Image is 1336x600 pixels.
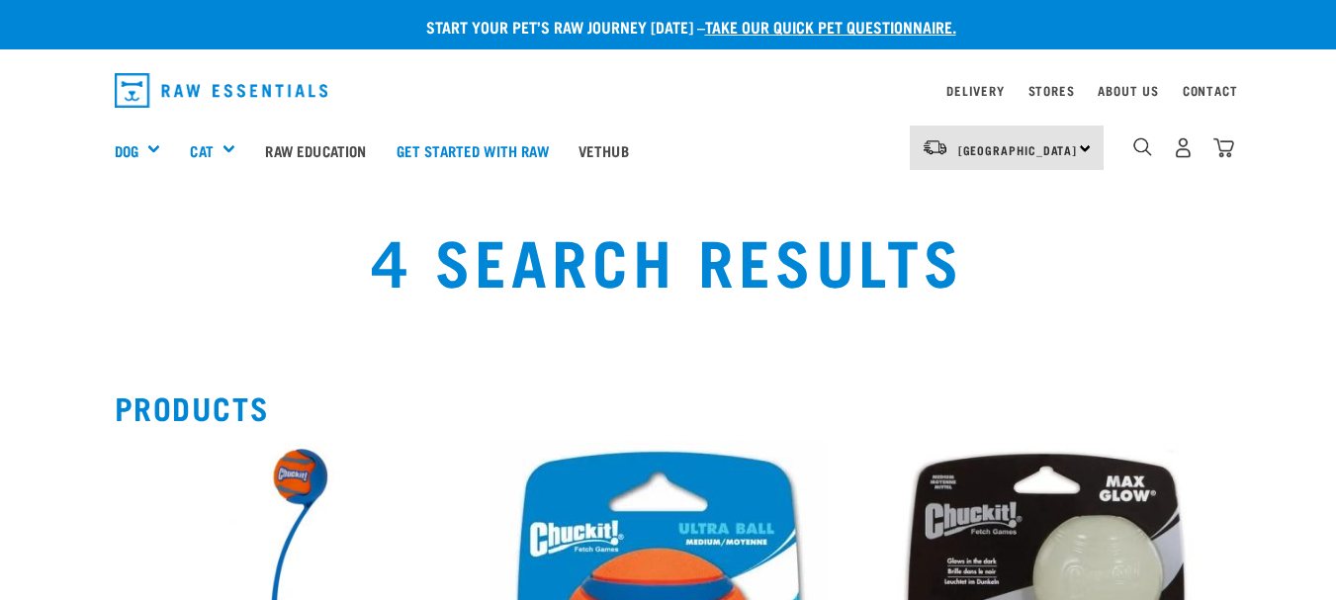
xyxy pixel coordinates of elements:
[115,389,1222,425] h2: Products
[1133,137,1152,156] img: home-icon-1@2x.png
[946,87,1004,94] a: Delivery
[258,223,1078,295] h1: 4 Search Results
[115,139,138,162] a: Dog
[382,111,564,190] a: Get started with Raw
[1028,87,1075,94] a: Stores
[1173,137,1194,158] img: user.png
[1183,87,1238,94] a: Contact
[190,139,213,162] a: Cat
[564,111,644,190] a: Vethub
[115,73,328,108] img: Raw Essentials Logo
[250,111,381,190] a: Raw Education
[1213,137,1234,158] img: home-icon@2x.png
[99,65,1238,116] nav: dropdown navigation
[705,22,956,31] a: take our quick pet questionnaire.
[958,146,1078,153] span: [GEOGRAPHIC_DATA]
[922,138,948,156] img: van-moving.png
[1098,87,1158,94] a: About Us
